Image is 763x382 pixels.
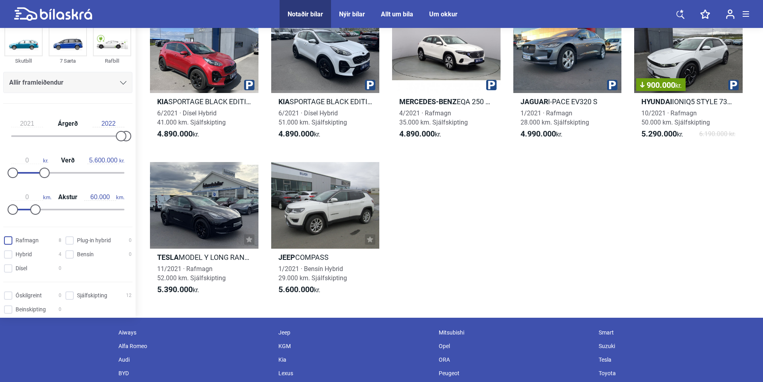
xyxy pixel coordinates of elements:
[595,326,755,339] div: Smart
[157,285,193,294] b: 5.390.000
[634,6,743,146] a: 900.000kr.HyundaiIONIQ5 STYLE 73KWH10/2021 · Rafmagn50.000 km. Sjálfskipting5.290.000kr.6.190.000...
[129,236,132,245] span: 0
[278,285,320,295] span: kr.
[595,366,755,380] div: Toyota
[271,253,380,262] h2: COMPASS
[486,80,497,90] img: parking.png
[77,291,107,300] span: Sjálfskipting
[513,6,622,146] a: JaguarI-PACE EV320 S1/2021 · Rafmagn28.000 km. Sjálfskipting4.990.000kr.
[274,326,435,339] div: Jeep
[59,291,61,300] span: 0
[728,80,739,90] img: parking.png
[399,129,435,139] b: 4.890.000
[641,129,677,139] b: 5.290.000
[16,291,42,300] span: Óskilgreint
[87,157,124,164] span: kr.
[399,109,468,126] span: 4/2021 · Rafmagn 35.000 km. Sjálfskipting
[278,109,347,126] span: 6/2021 · Dísel Hybrid 51.000 km. Sjálfskipting
[93,56,131,65] div: Rafbíll
[399,129,441,139] span: kr.
[641,97,672,106] b: Hyundai
[150,6,258,146] a: KiaSPORTAGE BLACK EDITION6/2021 · Dísel Hybrid41.000 km. Sjálfskipting4.890.000kr.
[84,194,124,201] span: km.
[271,6,380,146] a: KiaSPORTAGE BLACK EDITION6/2021 · Dísel Hybrid51.000 km. Sjálfskipting4.890.000kr.
[641,129,683,139] span: kr.
[520,97,548,106] b: Jaguar
[77,236,111,245] span: Plug-in hybrid
[271,162,380,302] a: JeepCOMPASS1/2021 · Bensín Hybrid29.000 km. Sjálfskipting5.600.000kr.
[49,56,87,65] div: 7 Sæta
[640,81,682,89] span: 900.000
[365,80,375,90] img: parking.png
[429,10,457,18] a: Um okkur
[595,339,755,353] div: Suzuki
[278,129,320,139] span: kr.
[288,10,323,18] a: Notaðir bílar
[271,97,380,106] h2: SPORTAGE BLACK EDITION
[595,353,755,366] div: Tesla
[435,366,595,380] div: Peugeot
[157,129,193,139] b: 4.890.000
[699,129,735,139] span: 6.190.000 kr.
[157,285,199,295] span: kr.
[607,80,617,90] img: parking.png
[520,129,562,139] span: kr.
[634,97,743,106] h2: IONIQ5 STYLE 73KWH
[77,250,94,259] span: Bensín
[16,250,32,259] span: Hybrid
[56,194,79,200] span: Akstur
[114,353,275,366] div: Audi
[11,194,51,201] span: km.
[150,162,258,302] a: TeslaMODEL Y LONG RANGE11/2021 · Rafmagn52.000 km. Sjálfskipting5.390.000kr.
[513,97,622,106] h2: I-PACE EV320 S
[9,77,63,88] span: Allir framleiðendur
[114,326,275,339] div: Aiways
[520,129,556,139] b: 4.990.000
[157,109,226,126] span: 6/2021 · Dísel Hybrid 41.000 km. Sjálfskipting
[278,97,290,106] b: Kia
[59,157,77,164] span: Verð
[435,326,595,339] div: Mitsubishi
[59,236,61,245] span: 8
[274,366,435,380] div: Lexus
[150,253,258,262] h2: MODEL Y LONG RANGE
[59,305,61,314] span: 0
[114,339,275,353] div: Alfa Romeo
[399,97,457,106] b: Mercedes-Benz
[675,82,682,89] span: kr.
[157,265,226,282] span: 11/2021 · Rafmagn 52.000 km. Sjálfskipting
[16,264,27,273] span: Dísel
[278,253,295,261] b: Jeep
[520,109,589,126] span: 1/2021 · Rafmagn 28.000 km. Sjálfskipting
[274,339,435,353] div: KGM
[274,353,435,366] div: Kia
[157,129,199,139] span: kr.
[435,353,595,366] div: ORA
[126,291,132,300] span: 12
[114,366,275,380] div: BYD
[150,97,258,106] h2: SPORTAGE BLACK EDITION
[339,10,365,18] a: Nýir bílar
[157,253,179,261] b: Tesla
[11,157,48,164] span: kr.
[392,6,501,146] a: Mercedes-BenzEQA 250 PURE4/2021 · Rafmagn35.000 km. Sjálfskipting4.890.000kr.
[16,305,46,314] span: Beinskipting
[381,10,413,18] a: Allt um bíla
[59,250,61,259] span: 4
[244,80,254,90] img: parking.png
[392,97,501,106] h2: EQA 250 PURE
[278,265,347,282] span: 1/2021 · Bensín Hybrid 29.000 km. Sjálfskipting
[435,339,595,353] div: Opel
[129,250,132,259] span: 0
[59,264,61,273] span: 0
[641,109,710,126] span: 10/2021 · Rafmagn 50.000 km. Sjálfskipting
[56,121,80,127] span: Árgerð
[157,97,168,106] b: Kia
[16,236,39,245] span: Rafmagn
[4,56,43,65] div: Skutbíll
[726,9,735,19] img: user-login.svg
